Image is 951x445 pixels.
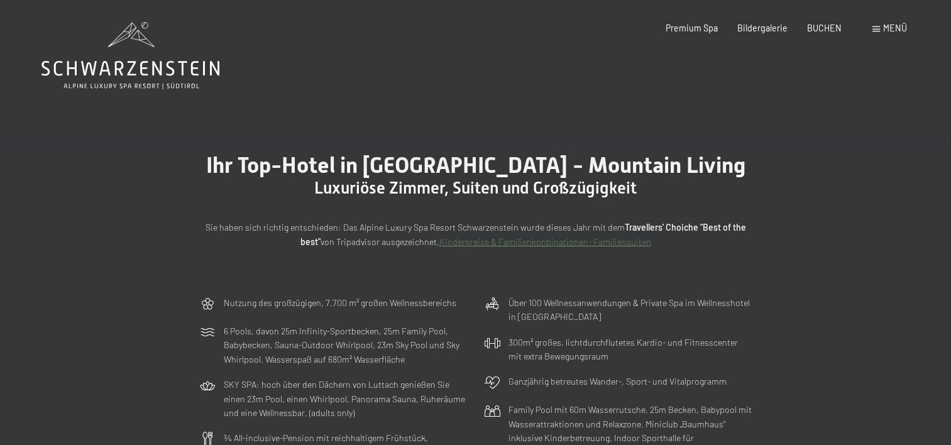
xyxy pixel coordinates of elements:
span: Menü [883,23,907,33]
p: 300m² großes, lichtdurchflutetes Kardio- und Fitnesscenter mit extra Bewegungsraum [508,336,752,364]
p: Über 100 Wellnessanwendungen & Private Spa im Wellnesshotel in [GEOGRAPHIC_DATA] [508,296,752,324]
p: SKY SPA: hoch über den Dächern von Luttach genießen Sie einen 23m Pool, einen Whirlpool, Panorama... [224,378,468,420]
p: Ganzjährig betreutes Wander-, Sport- und Vitalprogramm [508,375,727,389]
a: Premium Spa [666,23,718,33]
strong: Travellers' Choiche "Best of the best" [300,222,746,247]
a: Kinderpreise & Familienkonbinationen- Familiensuiten [439,236,651,247]
p: 6 Pools, davon 25m Infinity-Sportbecken, 25m Family Pool, Babybecken, Sauna-Outdoor Whirlpool, 23... [224,324,468,367]
p: Nutzung des großzügigen, 7.700 m² großen Wellnessbereichs [224,296,456,310]
span: Luxuriöse Zimmer, Suiten und Großzügigkeit [314,179,637,197]
a: Bildergalerie [737,23,788,33]
span: Ihr Top-Hotel in [GEOGRAPHIC_DATA] - Mountain Living [206,152,745,178]
p: Sie haben sich richtig entschieden: Das Alpine Luxury Spa Resort Schwarzenstein wurde dieses Jahr... [199,221,752,249]
a: BUCHEN [807,23,842,33]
